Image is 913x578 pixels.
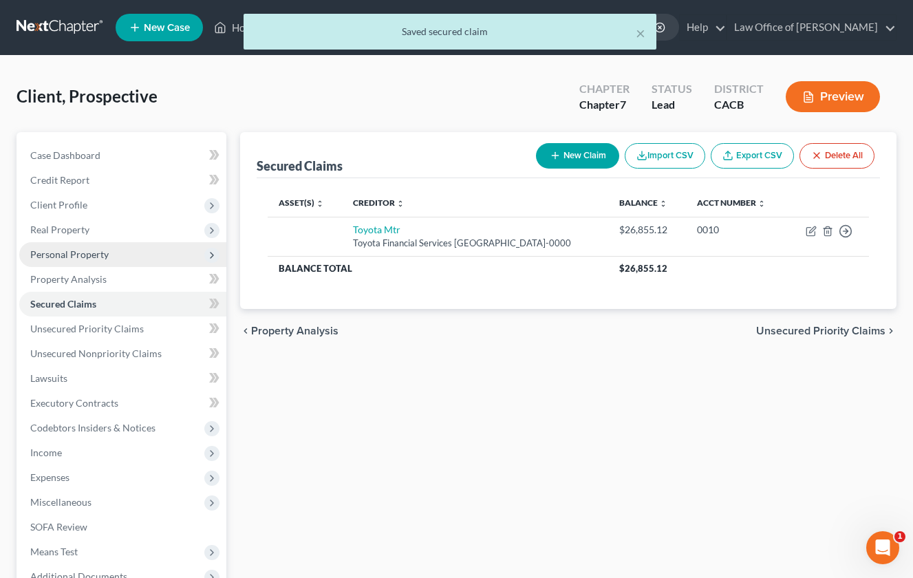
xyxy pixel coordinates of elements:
span: Expenses [30,471,69,483]
div: $26,855.12 [619,223,675,237]
span: Client, Prospective [17,86,158,106]
a: Creditor unfold_more [353,197,405,208]
div: Secured Claims [257,158,343,174]
i: chevron_left [240,325,251,336]
i: chevron_right [885,325,896,336]
button: Unsecured Priority Claims chevron_right [756,325,896,336]
a: Acct Number unfold_more [697,197,766,208]
a: Export CSV [711,143,794,169]
div: Toyota Financial Services [GEOGRAPHIC_DATA]-0000 [353,237,597,250]
div: CACB [714,97,764,113]
a: Unsecured Priority Claims [19,317,226,341]
a: Executory Contracts [19,391,226,416]
span: Unsecured Nonpriority Claims [30,347,162,359]
div: Lead [652,97,692,113]
div: Status [652,81,692,97]
a: Property Analysis [19,267,226,292]
span: SOFA Review [30,521,87,533]
button: New Claim [536,143,619,169]
div: Saved secured claim [255,25,645,39]
button: Preview [786,81,880,112]
span: Secured Claims [30,298,96,310]
span: Miscellaneous [30,496,92,508]
span: 7 [620,98,626,111]
th: Balance Total [268,256,608,281]
span: Property Analysis [251,325,339,336]
span: Income [30,447,62,458]
span: Lawsuits [30,372,67,384]
a: Asset(s) unfold_more [279,197,324,208]
span: Property Analysis [30,273,107,285]
span: $26,855.12 [619,263,667,274]
span: Unsecured Priority Claims [756,325,885,336]
i: unfold_more [396,200,405,208]
a: Case Dashboard [19,143,226,168]
button: chevron_left Property Analysis [240,325,339,336]
a: Balance unfold_more [619,197,667,208]
button: Delete All [799,143,874,169]
a: Credit Report [19,168,226,193]
span: Case Dashboard [30,149,100,161]
span: Client Profile [30,199,87,211]
div: Chapter [579,81,630,97]
i: unfold_more [659,200,667,208]
span: Means Test [30,546,78,557]
span: Credit Report [30,174,89,186]
span: 1 [894,531,905,542]
i: unfold_more [316,200,324,208]
span: Codebtors Insiders & Notices [30,422,155,433]
div: 0010 [697,223,775,237]
span: Unsecured Priority Claims [30,323,144,334]
span: Executory Contracts [30,397,118,409]
button: Import CSV [625,143,705,169]
span: Real Property [30,224,89,235]
a: Toyota Mtr [353,224,400,235]
div: Chapter [579,97,630,113]
a: Unsecured Nonpriority Claims [19,341,226,366]
div: District [714,81,764,97]
a: Lawsuits [19,366,226,391]
button: × [636,25,645,41]
a: SOFA Review [19,515,226,539]
a: Secured Claims [19,292,226,317]
i: unfold_more [758,200,766,208]
iframe: Intercom live chat [866,531,899,564]
span: Personal Property [30,248,109,260]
